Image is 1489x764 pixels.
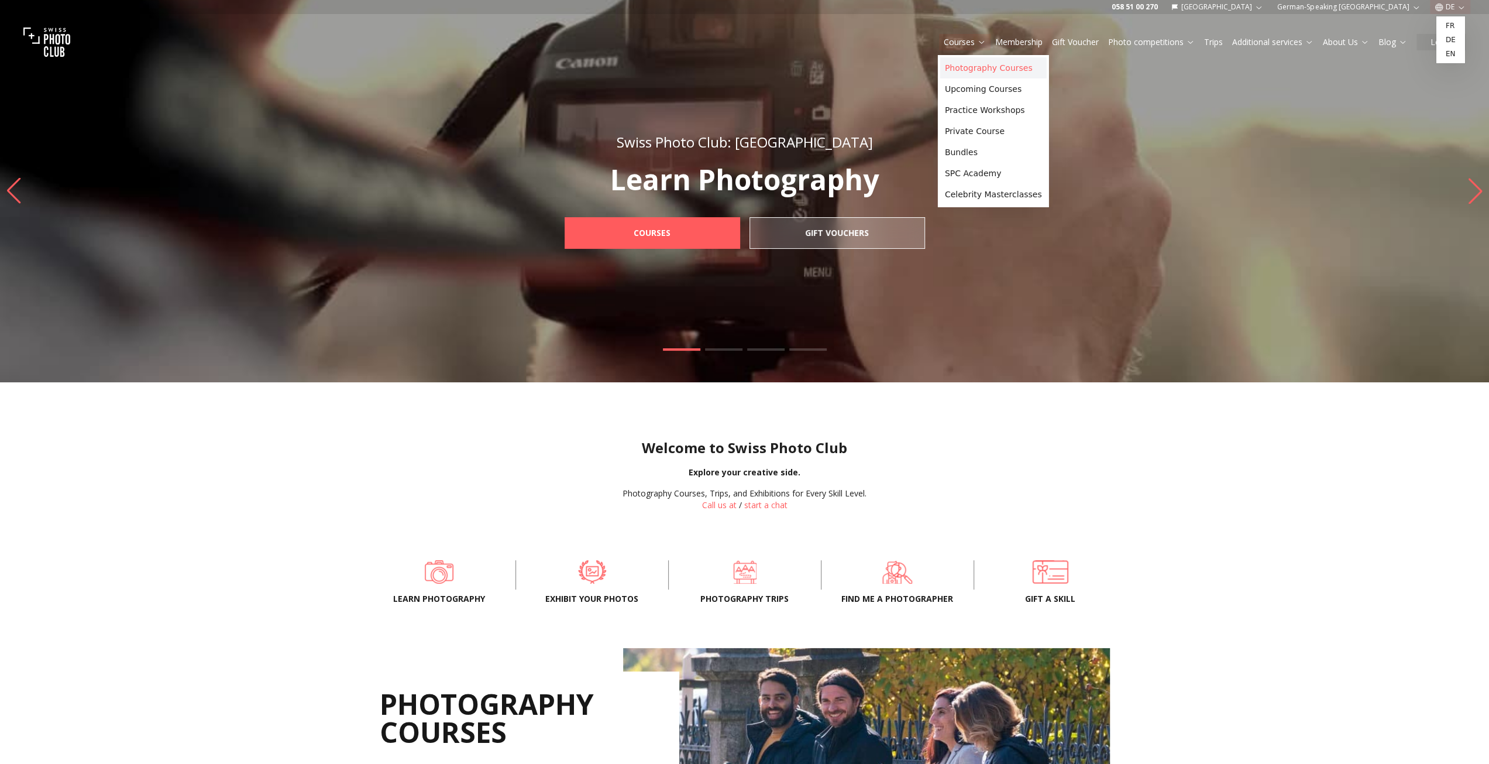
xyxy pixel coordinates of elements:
[939,34,991,50] button: Courses
[23,19,70,66] img: Swiss photo club
[744,499,788,511] button: start a chat
[1446,36,1456,44] font: de
[1374,34,1412,50] button: Blog
[1204,36,1223,47] font: Trips
[945,105,1025,115] font: Practice Workshops
[1378,36,1407,48] a: Blog
[841,593,953,604] font: Find me a photographer
[1416,34,1466,50] button: Login
[1204,36,1223,48] a: Trips
[945,84,1022,94] font: Upcoming Courses
[380,685,594,751] font: PHOTOGRAPHY COURSES
[1446,50,1456,58] font: en
[642,438,847,457] font: Welcome to Swiss Photo Club
[945,148,978,157] font: Bundles
[1446,2,1454,12] font: DE
[945,126,1005,136] font: Private Course
[940,163,1047,184] a: SPC Academy
[689,467,800,478] font: Explore your creative side.
[702,499,737,511] a: Call us at
[995,36,1043,47] font: Membership
[1436,16,1465,63] div: DE
[1277,2,1409,12] font: German-speaking [GEOGRAPHIC_DATA]
[565,217,740,249] a: Courses
[1047,34,1103,50] button: Gift Voucher
[945,190,1042,199] font: Celebrity Masterclasses
[940,121,1047,142] a: Private Course
[700,593,789,604] font: Photography trips
[993,560,1108,584] a: Gift a skill
[1181,2,1252,12] font: [GEOGRAPHIC_DATA]
[1446,22,1454,30] font: fr
[1108,36,1184,47] font: Photo competitions
[535,560,649,584] a: Exhibit your photos
[1323,36,1358,47] font: About Us
[1227,34,1318,50] button: Additional services
[945,169,1002,178] font: SPC Academy
[1103,34,1199,50] button: Photo competitions
[840,560,955,584] a: Find me a photographer
[991,34,1047,50] button: Membership
[1232,36,1313,48] a: Additional services
[687,560,802,584] a: Photography trips
[805,227,869,238] font: Gift Vouchers
[940,100,1047,121] a: Practice Workshops
[940,142,1047,163] a: Bundles
[382,560,497,584] a: Learn Photography
[1025,593,1075,604] font: Gift a skill
[940,57,1047,78] a: Photography Courses
[1108,36,1195,48] a: Photo competitions
[634,227,670,238] font: Courses
[1232,36,1302,47] font: Additional services
[1323,36,1369,48] a: About Us
[1052,36,1099,48] a: Gift Voucher
[945,63,1033,73] font: Photography Courses
[1318,34,1374,50] button: About Us
[749,217,925,249] a: Gift Vouchers
[744,499,788,511] font: start a chat
[1430,36,1452,47] font: Login
[995,36,1043,48] a: Membership
[944,36,986,48] a: Courses
[393,593,485,604] font: Learn Photography
[940,184,1047,205] a: Celebrity Masterclasses
[940,78,1047,100] a: Upcoming Courses
[1052,36,1099,47] font: Gift Voucher
[739,499,742,511] font: /
[1378,36,1396,47] font: Blog
[545,593,638,604] font: Exhibit your photos
[1111,2,1157,12] a: 058 51 00 270
[623,488,866,499] font: Photography Courses, Trips, and Exhibitions for Every Skill Level.
[610,160,879,198] font: Learn Photography
[1199,34,1227,50] button: Trips
[617,132,873,152] font: Swiss Photo Club: [GEOGRAPHIC_DATA]
[944,36,975,47] font: Courses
